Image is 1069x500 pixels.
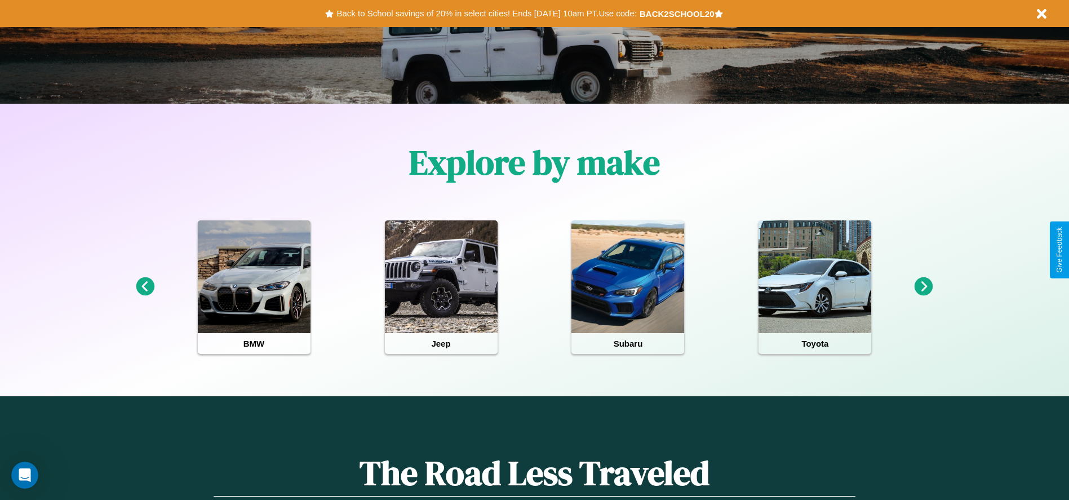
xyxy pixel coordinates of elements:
[409,139,660,185] h1: Explore by make
[198,333,311,354] h4: BMW
[385,333,498,354] h4: Jeep
[334,6,639,21] button: Back to School savings of 20% in select cities! Ends [DATE] 10am PT.Use code:
[1055,227,1063,273] div: Give Feedback
[571,333,684,354] h4: Subaru
[214,450,855,497] h1: The Road Less Traveled
[758,333,871,354] h4: Toyota
[11,462,38,489] iframe: Intercom live chat
[640,9,715,19] b: BACK2SCHOOL20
